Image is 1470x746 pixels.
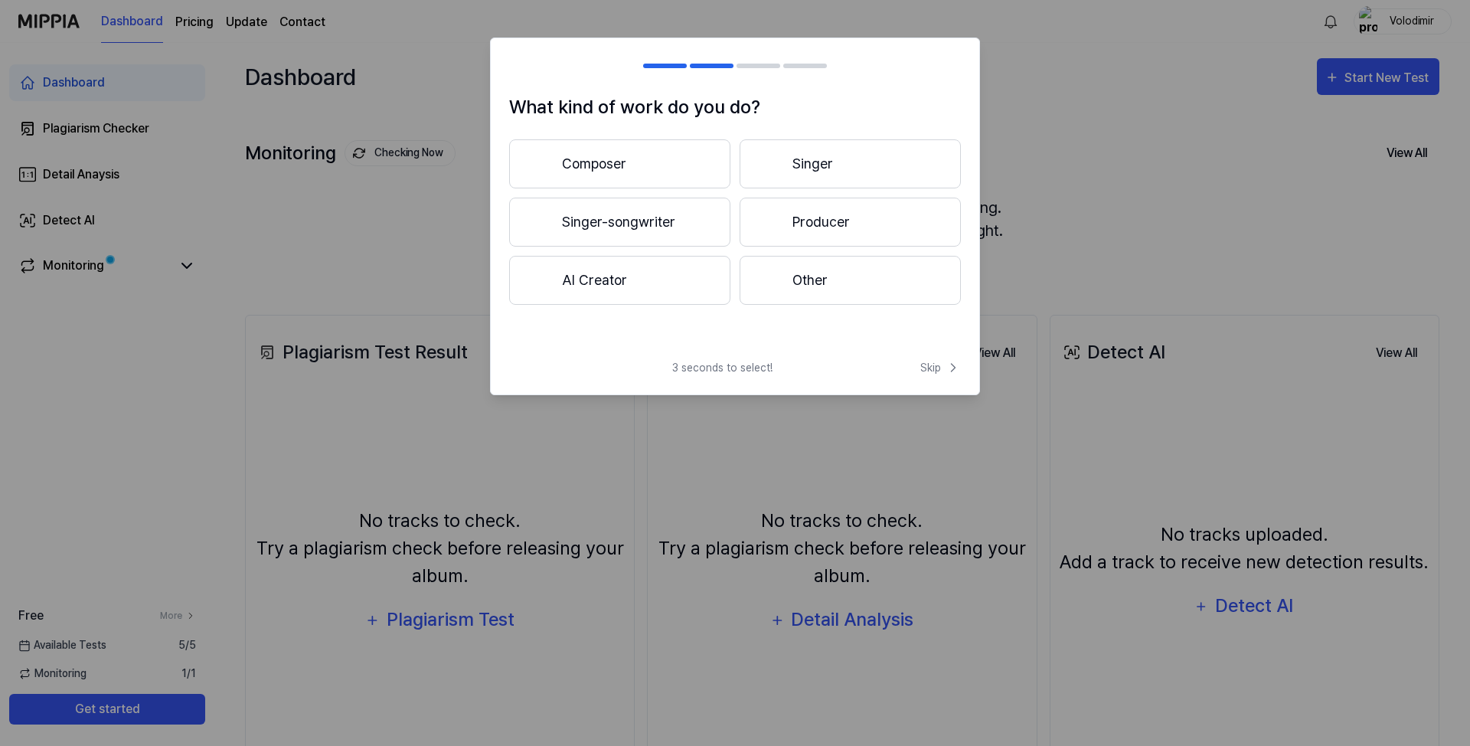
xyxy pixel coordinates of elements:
[920,360,961,376] span: Skip
[509,93,961,121] h1: What kind of work do you do?
[509,256,730,305] button: AI Creator
[740,256,961,305] button: Other
[740,198,961,247] button: Producer
[509,139,730,188] button: Composer
[509,198,730,247] button: Singer-songwriter
[740,139,961,188] button: Singer
[917,360,961,376] button: Skip
[672,360,773,376] span: 3 seconds to select!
